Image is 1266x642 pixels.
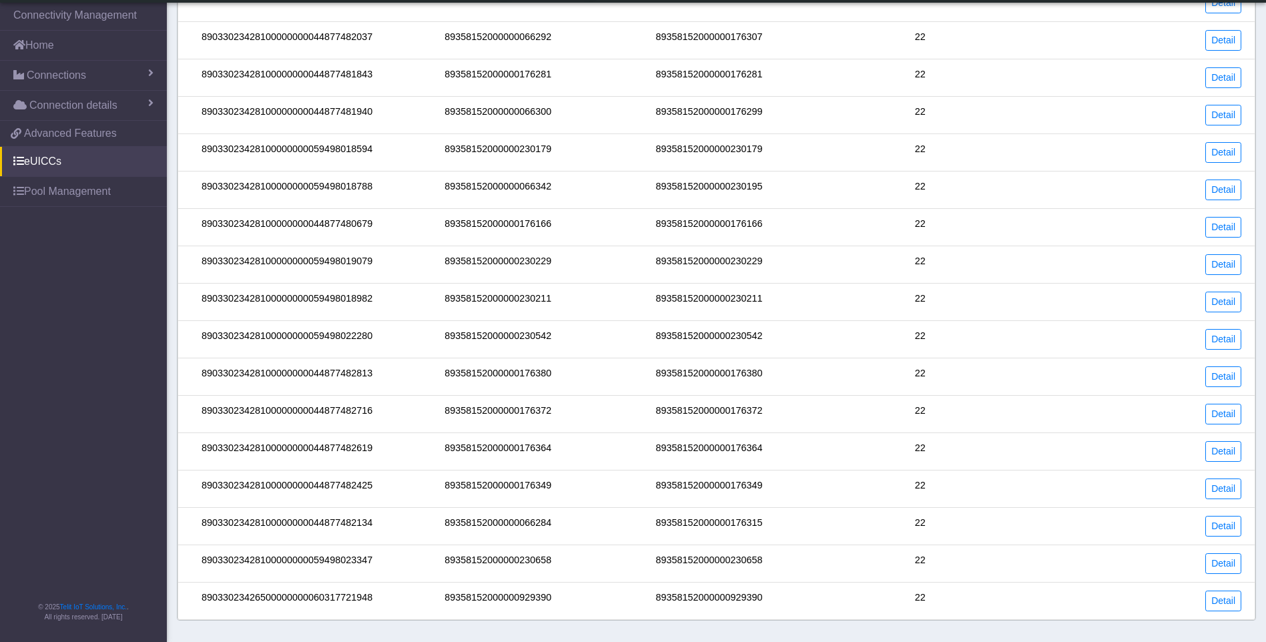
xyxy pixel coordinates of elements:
[1205,217,1241,238] a: Detail
[60,603,127,611] a: Telit IoT Solutions, Inc.
[1205,142,1241,163] a: Detail
[815,30,1026,51] div: 22
[182,441,392,462] div: 89033023428100000000044877482619
[815,292,1026,312] div: 22
[392,516,603,537] div: 89358152000000066284
[815,553,1026,574] div: 22
[815,329,1026,350] div: 22
[815,441,1026,462] div: 22
[815,404,1026,424] div: 22
[1205,67,1241,88] a: Detail
[815,217,1026,238] div: 22
[392,180,603,200] div: 89358152000000066342
[603,553,814,574] div: 89358152000000230658
[603,292,814,312] div: 89358152000000230211
[392,591,603,611] div: 89358152000000929390
[182,67,392,88] div: 89033023428100000000044877481843
[392,254,603,275] div: 89358152000000230229
[182,180,392,200] div: 89033023428100000000059498018788
[182,105,392,125] div: 89033023428100000000044877481940
[182,329,392,350] div: 89033023428100000000059498022280
[603,254,814,275] div: 89358152000000230229
[392,217,603,238] div: 89358152000000176166
[815,516,1026,537] div: 22
[182,516,392,537] div: 89033023428100000000044877482134
[603,180,814,200] div: 89358152000000230195
[182,478,392,499] div: 89033023428100000000044877482425
[603,142,814,163] div: 89358152000000230179
[603,217,814,238] div: 89358152000000176166
[392,67,603,88] div: 89358152000000176281
[1205,366,1241,387] a: Detail
[1205,441,1241,462] a: Detail
[815,478,1026,499] div: 22
[603,516,814,537] div: 89358152000000176315
[1205,254,1241,275] a: Detail
[603,404,814,424] div: 89358152000000176372
[1205,30,1241,51] a: Detail
[815,105,1026,125] div: 22
[182,366,392,387] div: 89033023428100000000044877482813
[815,366,1026,387] div: 22
[392,142,603,163] div: 89358152000000230179
[182,217,392,238] div: 89033023428100000000044877480679
[1205,105,1241,125] a: Detail
[1205,553,1241,574] a: Detail
[603,67,814,88] div: 89358152000000176281
[24,125,117,141] span: Advanced Features
[392,366,603,387] div: 89358152000000176380
[1205,329,1241,350] a: Detail
[603,366,814,387] div: 89358152000000176380
[815,142,1026,163] div: 22
[603,478,814,499] div: 89358152000000176349
[1205,292,1241,312] a: Detail
[603,105,814,125] div: 89358152000000176299
[182,254,392,275] div: 89033023428100000000059498019079
[815,67,1026,88] div: 22
[182,404,392,424] div: 89033023428100000000044877482716
[182,292,392,312] div: 89033023428100000000059498018982
[603,591,814,611] div: 89358152000000929390
[815,591,1026,611] div: 22
[182,591,392,611] div: 89033023426500000000060317721948
[815,254,1026,275] div: 22
[392,30,603,51] div: 89358152000000066292
[603,329,814,350] div: 89358152000000230542
[392,478,603,499] div: 89358152000000176349
[392,441,603,462] div: 89358152000000176364
[392,553,603,574] div: 89358152000000230658
[1205,591,1241,611] a: Detail
[603,30,814,51] div: 89358152000000176307
[182,30,392,51] div: 89033023428100000000044877482037
[1205,180,1241,200] a: Detail
[392,292,603,312] div: 89358152000000230211
[1205,478,1241,499] a: Detail
[182,142,392,163] div: 89033023428100000000059498018594
[27,67,86,83] span: Connections
[182,553,392,574] div: 89033023428100000000059498023347
[815,180,1026,200] div: 22
[1205,516,1241,537] a: Detail
[392,105,603,125] div: 89358152000000066300
[29,97,117,113] span: Connection details
[392,329,603,350] div: 89358152000000230542
[603,441,814,462] div: 89358152000000176364
[1205,404,1241,424] a: Detail
[392,404,603,424] div: 89358152000000176372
